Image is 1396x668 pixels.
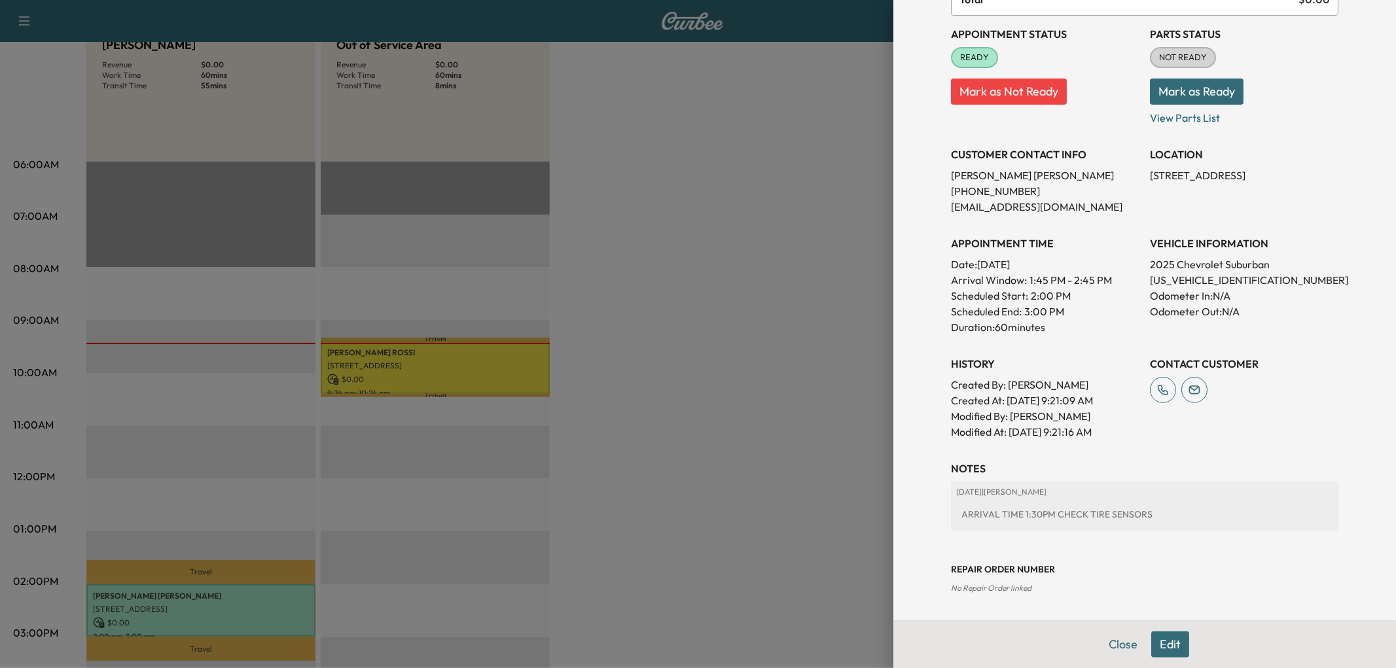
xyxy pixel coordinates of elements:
p: Scheduled Start: [951,288,1028,304]
span: READY [952,51,997,64]
p: Created At : [DATE] 9:21:09 AM [951,393,1139,408]
p: Scheduled End: [951,304,1022,319]
p: Created By : [PERSON_NAME] [951,377,1139,393]
p: 3:00 PM [1024,304,1064,319]
button: Edit [1151,631,1189,658]
h3: APPOINTMENT TIME [951,236,1139,251]
button: Close [1100,631,1146,658]
h3: VEHICLE INFORMATION [1150,236,1338,251]
span: 1:45 PM - 2:45 PM [1029,272,1112,288]
h3: CUSTOMER CONTACT INFO [951,147,1139,162]
p: Date: [DATE] [951,256,1139,272]
p: [PERSON_NAME] [PERSON_NAME] [951,167,1139,183]
h3: Repair Order number [951,563,1338,576]
h3: Appointment Status [951,26,1139,42]
span: No Repair Order linked [951,583,1031,593]
button: Mark as Ready [1150,79,1244,105]
p: 2025 Chevrolet Suburban [1150,256,1338,272]
p: [US_VEHICLE_IDENTIFICATION_NUMBER] [1150,272,1338,288]
p: [PHONE_NUMBER] [951,183,1139,199]
h3: CONTACT CUSTOMER [1150,356,1338,372]
p: [EMAIL_ADDRESS][DOMAIN_NAME] [951,199,1139,215]
p: View Parts List [1150,105,1338,126]
p: [DATE] | [PERSON_NAME] [956,487,1333,497]
span: NOT READY [1151,51,1215,64]
p: 2:00 PM [1031,288,1071,304]
p: Modified At : [DATE] 9:21:16 AM [951,424,1139,440]
h3: History [951,356,1139,372]
h3: Parts Status [1150,26,1338,42]
p: Arrival Window: [951,272,1139,288]
h3: NOTES [951,461,1338,476]
h3: LOCATION [1150,147,1338,162]
p: Odometer Out: N/A [1150,304,1338,319]
div: ARRIVAL TIME 1:30PM CHECK TIRE SENSORS [956,502,1333,526]
p: Modified By : [PERSON_NAME] [951,408,1139,424]
p: Duration: 60 minutes [951,319,1139,335]
p: [STREET_ADDRESS] [1150,167,1338,183]
button: Mark as Not Ready [951,79,1067,105]
p: Odometer In: N/A [1150,288,1338,304]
